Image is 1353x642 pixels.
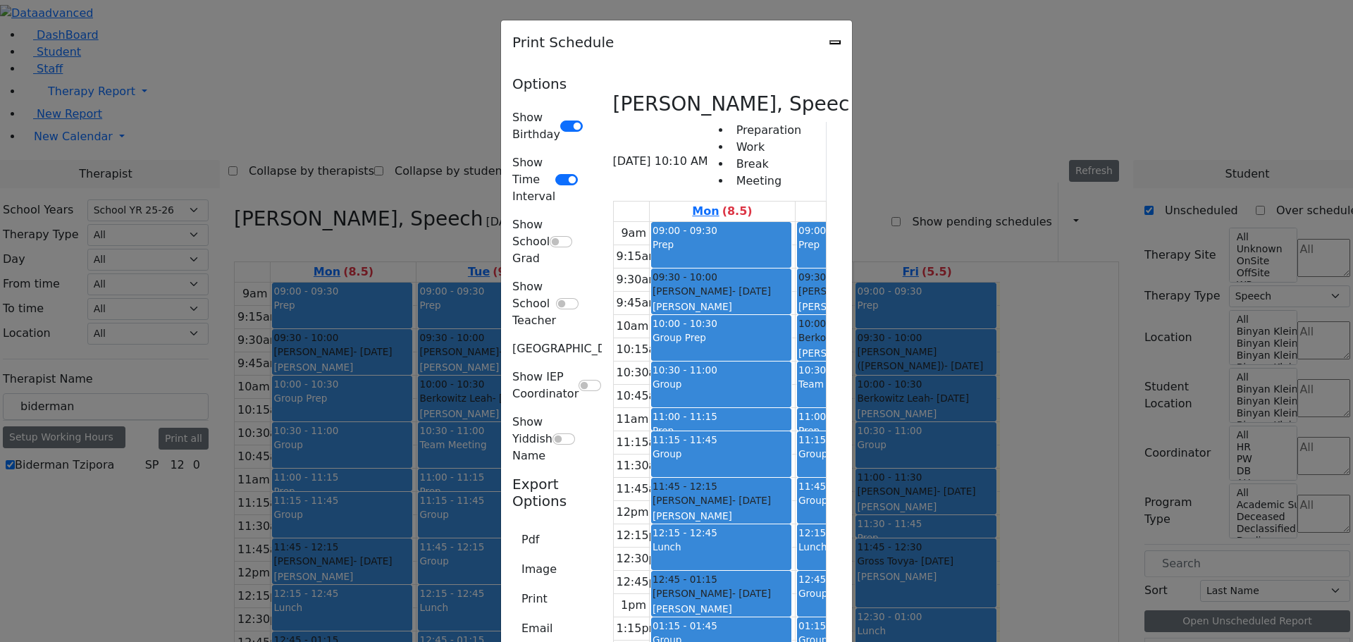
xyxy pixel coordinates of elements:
[512,586,557,612] button: Print
[613,153,708,170] span: [DATE] 10:10 AM
[614,341,670,358] div: 10:15am
[798,225,863,236] span: 09:00 - 09:30
[653,300,790,314] div: [PERSON_NAME]
[798,364,863,376] span: 10:30 - 11:00
[512,556,566,583] button: Image
[653,411,717,422] span: 11:00 - 11:15
[798,377,936,391] div: Team Meeting
[614,318,652,335] div: 10am
[512,154,555,205] label: Show Time Interval
[512,216,550,267] label: Show School Grad
[512,476,582,510] h5: Export Options
[722,203,753,220] label: (8.5)
[653,377,790,391] div: Group
[732,285,771,297] span: - [DATE]
[614,457,670,474] div: 11:30am
[653,225,717,236] span: 09:00 - 09:30
[653,602,790,616] div: [PERSON_NAME]
[614,550,670,567] div: 12:30pm
[798,316,863,331] span: 10:00 - 10:30
[653,493,790,507] div: [PERSON_NAME]
[798,411,863,422] span: 11:00 - 11:15
[512,278,556,329] label: Show School Teacher
[618,225,649,242] div: 9am
[653,540,790,554] div: Lunch
[614,504,652,521] div: 12pm
[798,434,863,445] span: 11:15 - 11:45
[653,318,717,329] span: 10:00 - 10:30
[614,620,663,637] div: 1:15pm
[512,75,582,92] h5: Options
[653,331,790,345] div: Group Prep
[653,479,717,493] span: 11:45 - 12:15
[512,369,579,402] label: Show IEP Coordinator
[653,572,717,586] span: 12:45 - 01:15
[798,527,863,538] span: 12:15 - 12:45
[731,139,801,156] li: Work
[689,202,755,221] a: August 25, 2025
[731,122,801,139] li: Preparation
[798,620,863,631] span: 01:15 - 01:45
[732,495,771,506] span: - [DATE]
[653,364,717,376] span: 10:30 - 11:00
[653,270,717,284] span: 09:30 - 10:00
[798,270,863,284] span: 09:30 - 10:00
[653,509,790,523] div: [PERSON_NAME]
[798,237,936,252] div: Prep
[798,447,936,461] div: Group
[732,588,771,599] span: - [DATE]
[614,574,670,591] div: 12:45pm
[653,527,717,538] span: 12:15 - 12:45
[653,424,790,438] div: Prep
[731,173,801,190] li: Meeting
[614,271,662,288] div: 9:30am
[653,434,717,445] span: 11:15 - 11:45
[798,574,863,585] span: 12:45 - 01:15
[512,109,560,143] label: Show Birthday
[614,295,662,311] div: 9:45am
[613,92,863,116] h3: [PERSON_NAME], Speech
[512,414,552,464] label: Show Yiddish Name
[512,526,548,553] button: Pdf
[798,346,936,360] div: [PERSON_NAME]
[653,586,790,600] div: [PERSON_NAME]
[614,364,670,381] div: 10:30am
[512,32,614,53] h5: Print Schedule
[512,615,562,642] button: Email
[512,340,631,357] label: [GEOGRAPHIC_DATA]
[798,481,863,492] span: 11:45 - 12:15
[614,248,662,265] div: 9:15am
[653,447,790,461] div: Group
[618,597,649,614] div: 1pm
[798,284,936,298] div: [PERSON_NAME]
[614,434,670,451] div: 11:15am
[653,620,717,631] span: 01:15 - 01:45
[798,586,936,600] div: Group Prep
[614,527,670,544] div: 12:15pm
[798,331,936,345] div: Berkowitz Leah
[653,237,790,252] div: Prep
[614,411,652,428] div: 11am
[614,388,670,405] div: 10:45am
[798,424,936,438] div: Prep
[798,493,936,507] div: Group
[653,284,790,298] div: [PERSON_NAME]
[798,540,936,554] div: Lunch
[829,40,841,44] button: Close
[614,481,670,498] div: 11:45am
[731,156,801,173] li: Break
[798,300,936,314] div: [PERSON_NAME]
